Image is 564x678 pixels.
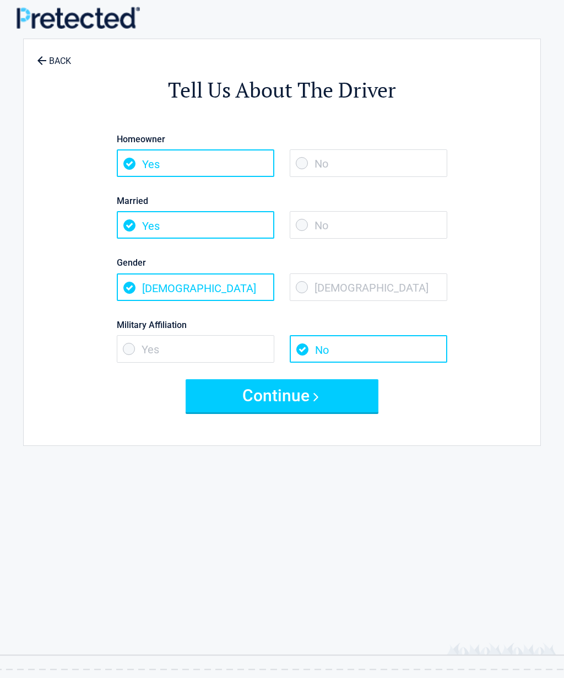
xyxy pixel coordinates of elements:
[290,149,447,177] span: No
[186,379,378,412] button: Continue
[290,335,447,363] span: No
[117,273,274,301] span: [DEMOGRAPHIC_DATA]
[117,255,447,270] label: Gender
[84,76,480,104] h2: Tell Us About The Driver
[117,149,274,177] span: Yes
[290,273,447,301] span: [DEMOGRAPHIC_DATA]
[17,7,140,29] img: Main Logo
[290,211,447,239] span: No
[117,193,447,208] label: Married
[117,132,447,147] label: Homeowner
[117,211,274,239] span: Yes
[35,46,73,66] a: BACK
[117,318,447,332] label: Military Affiliation
[117,335,274,363] span: Yes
